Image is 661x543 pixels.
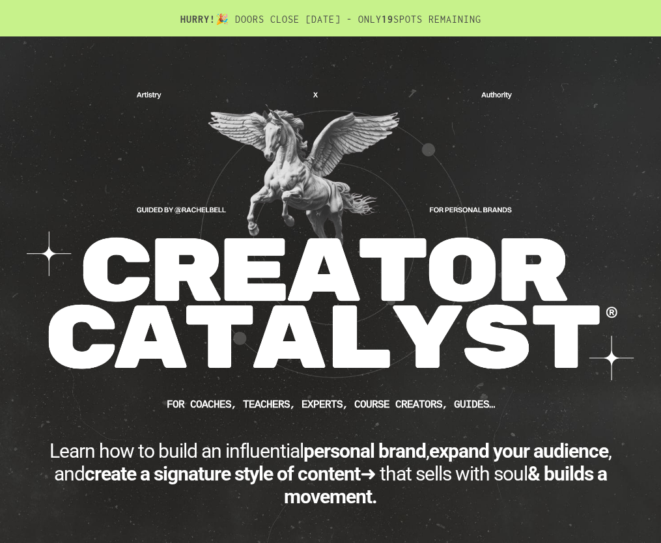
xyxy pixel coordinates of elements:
[303,439,426,462] b: personal brand
[382,14,393,25] b: 19
[29,13,632,36] h2: 🎉 DOORS CLOSE [DATE] - ONLY SPOTS REMAINING
[284,462,607,508] b: & builds a movement.
[167,398,495,410] b: FOR Coaches, teachers, experts, course creators, guides…
[29,439,632,508] div: Learn how to build an influential , , and ➜ that sells with soul
[429,439,608,462] b: expand your audience
[85,462,360,485] b: create a signature style of content
[180,14,216,25] b: HURRY!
